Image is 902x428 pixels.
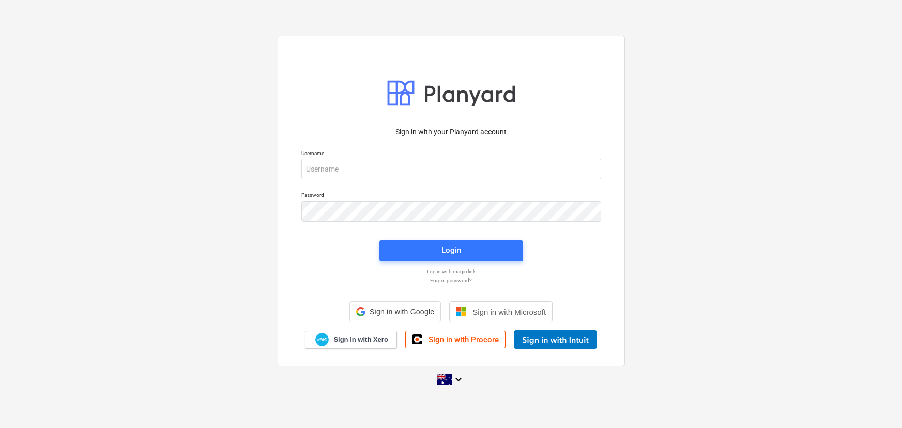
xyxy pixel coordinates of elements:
button: Login [379,240,523,261]
span: Sign in with Procore [429,335,499,344]
span: Sign in with Microsoft [472,308,546,316]
a: Forgot password? [296,277,606,284]
a: Log in with magic link [296,268,606,275]
span: Sign in with Xero [333,335,388,344]
div: Sign in with Google [349,301,441,322]
i: keyboard_arrow_down [452,373,465,386]
img: Xero logo [315,333,329,347]
div: Login [441,243,461,257]
a: Sign in with Xero [305,331,397,349]
p: Password [301,192,601,201]
input: Username [301,159,601,179]
img: Microsoft logo [456,307,466,317]
p: Username [301,150,601,159]
a: Sign in with Procore [405,331,506,348]
span: Sign in with Google [370,308,434,316]
p: Sign in with your Planyard account [301,127,601,137]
